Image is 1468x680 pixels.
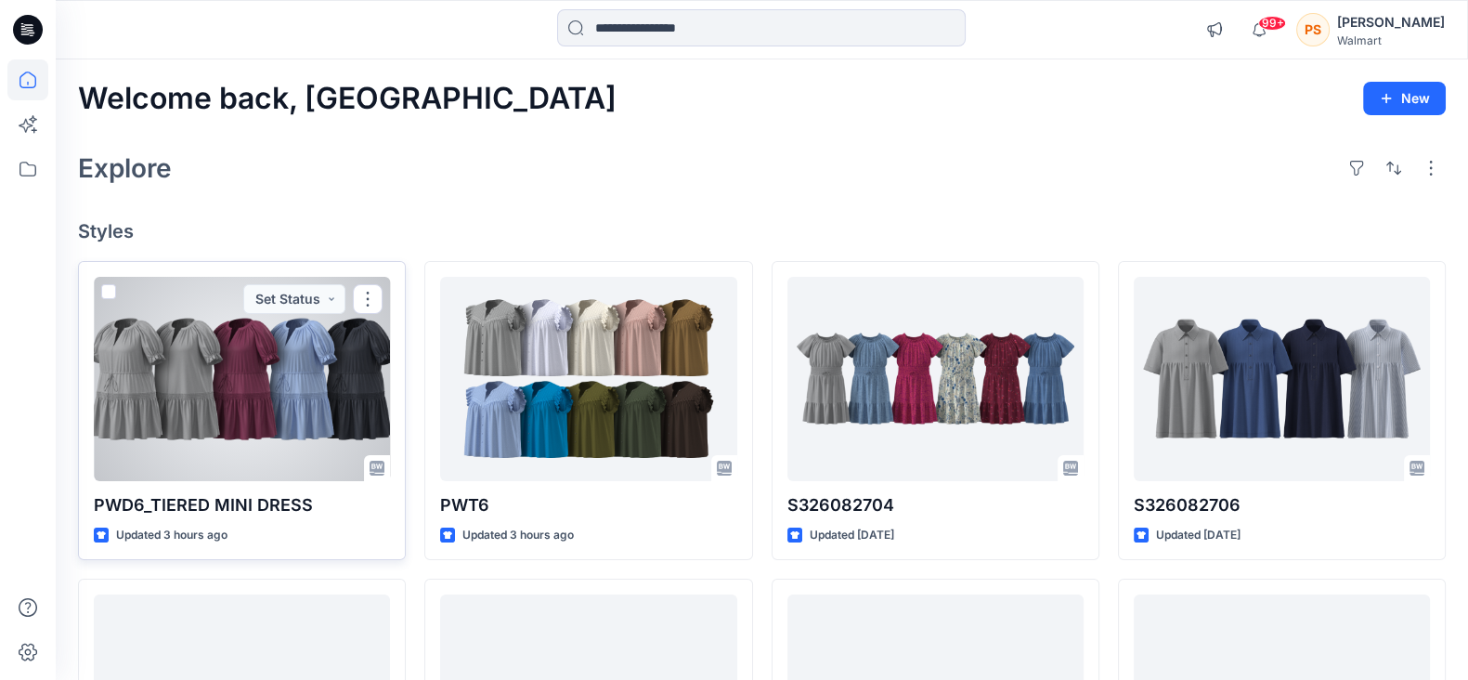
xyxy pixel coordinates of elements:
[1258,16,1286,31] span: 99+
[1134,277,1430,481] a: S326082706
[440,492,736,518] p: PWT6
[1337,33,1445,47] div: Walmart
[78,82,617,116] h2: Welcome back, [GEOGRAPHIC_DATA]
[810,526,894,545] p: Updated [DATE]
[1156,526,1241,545] p: Updated [DATE]
[78,153,172,183] h2: Explore
[1134,492,1430,518] p: S326082706
[787,492,1084,518] p: S326082704
[787,277,1084,481] a: S326082704
[462,526,574,545] p: Updated 3 hours ago
[1337,11,1445,33] div: [PERSON_NAME]
[440,277,736,481] a: PWT6
[78,220,1446,242] h4: Styles
[94,492,390,518] p: PWD6_TIERED MINI DRESS
[94,277,390,481] a: PWD6_TIERED MINI DRESS
[1296,13,1330,46] div: PS
[1363,82,1446,115] button: New
[116,526,227,545] p: Updated 3 hours ago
